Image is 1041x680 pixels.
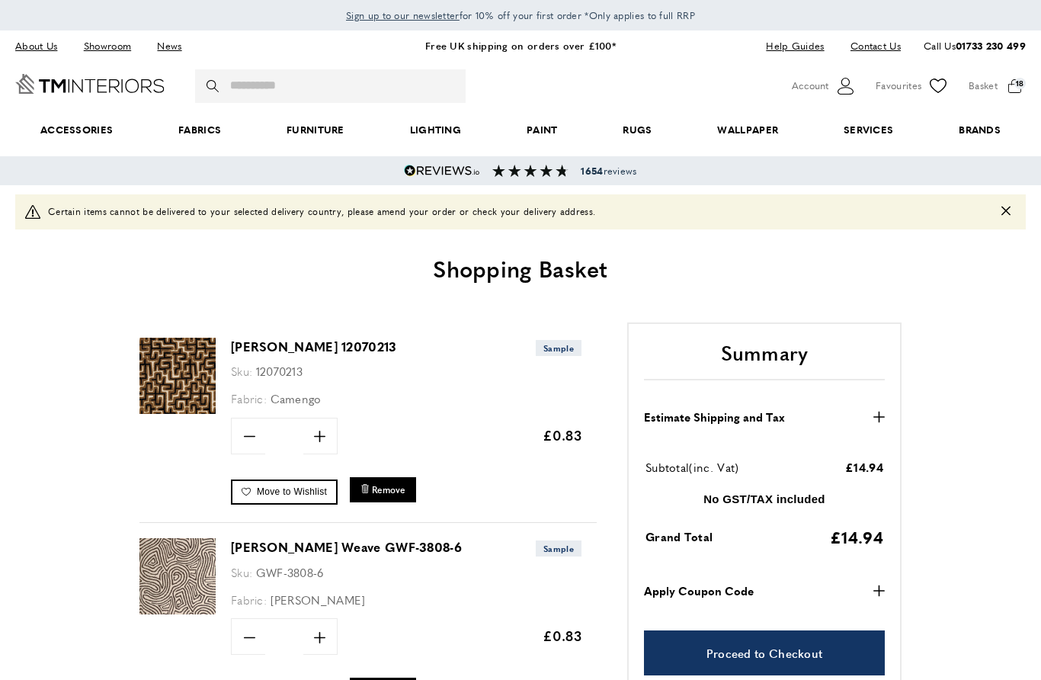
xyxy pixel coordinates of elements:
[15,74,165,94] a: Go to Home page
[139,538,216,614] img: Mercer Weave GWF-3808-6
[231,338,397,355] a: [PERSON_NAME] 12070213
[644,630,885,675] a: Proceed to Checkout
[956,38,1026,53] a: 01733 230 499
[792,75,857,98] button: Customer Account
[689,459,738,475] span: (inc. Vat)
[581,165,636,177] span: reviews
[8,107,146,153] span: Accessories
[926,107,1033,153] a: Brands
[811,107,926,153] a: Services
[271,390,322,406] span: Camengo
[146,107,254,153] a: Fabrics
[433,252,608,284] span: Shopping Basket
[139,338,216,414] img: Clifton 12070213
[792,78,828,94] span: Account
[350,477,416,502] button: Remove Clifton 12070213
[254,107,377,153] a: Furniture
[404,165,480,177] img: Reviews.io 5 stars
[139,604,216,617] a: Mercer Weave GWF-3808-6
[645,528,713,544] span: Grand Total
[644,408,885,426] button: Estimate Shipping and Tax
[924,38,1026,54] p: Call Us
[257,486,327,497] span: Move to Wishlist
[231,592,267,608] span: Fabric:
[839,36,901,56] a: Contact Us
[684,107,811,153] a: Wallpaper
[146,36,193,56] a: News
[492,165,569,177] img: Reviews section
[876,75,950,98] a: Favourites
[231,564,252,580] span: Sku:
[754,36,835,56] a: Help Guides
[494,107,590,153] a: Paint
[830,525,883,548] span: £14.94
[231,538,462,556] a: [PERSON_NAME] Weave GWF-3808-6
[372,483,405,496] span: Remove
[425,38,616,53] a: Free UK shipping on orders over £100*
[256,564,324,580] span: GWF-3808-6
[139,403,216,416] a: Clifton 12070213
[346,8,460,22] span: Sign up to our newsletter
[536,340,581,356] span: Sample
[256,363,303,379] span: 12070213
[644,339,885,380] h2: Summary
[645,459,689,475] span: Subtotal
[543,425,582,444] span: £0.83
[644,408,785,426] strong: Estimate Shipping and Tax
[590,107,684,153] a: Rugs
[377,107,494,153] a: Lighting
[271,592,366,608] span: [PERSON_NAME]
[876,78,921,94] span: Favourites
[231,390,267,406] span: Fabric:
[543,626,582,645] span: £0.83
[207,69,222,103] button: Search
[644,582,885,600] button: Apply Coupon Code
[845,459,883,475] span: £14.94
[346,8,695,22] span: for 10% off your first order *Only applies to full RRP
[231,363,252,379] span: Sku:
[346,8,460,23] a: Sign up to our newsletter
[48,204,595,219] span: Certain items cannot be delivered to your selected delivery country, please amend your order or c...
[581,164,603,178] strong: 1654
[644,582,754,600] strong: Apply Coupon Code
[15,36,69,56] a: About Us
[703,492,825,505] strong: No GST/TAX included
[231,480,338,504] a: Move to Wishlist
[72,36,143,56] a: Showroom
[536,540,581,557] span: Sample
